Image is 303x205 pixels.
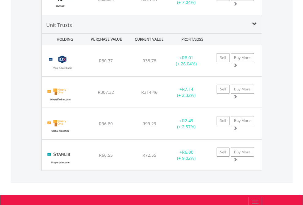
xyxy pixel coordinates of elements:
span: R66.55 [99,152,113,158]
a: Buy More [231,148,254,157]
span: R314.46 [141,89,157,95]
div: + (+ 26.04%) [167,55,206,67]
a: Buy More [231,116,254,125]
span: Unit Trusts [46,22,72,28]
span: R2.49 [182,118,193,123]
div: PROFIT/LOSS [172,34,213,45]
div: CURRENT VALUE [128,34,170,45]
span: R6.00 [182,149,193,155]
img: UT.ZA.SPIFC3.png [45,147,76,169]
span: R38.78 [142,58,156,64]
a: Sell [217,148,229,157]
div: + (+ 9.02%) [167,149,206,161]
div: + (+ 2.57%) [167,118,206,130]
img: UT.ZA.GLOH.png [45,116,76,137]
span: R7.14 [182,86,193,92]
div: PURCHASE VALUE [85,34,127,45]
a: Buy More [231,85,254,94]
div: + (+ 2.32%) [167,86,206,98]
a: Sell [217,85,229,94]
span: R96.80 [99,121,113,126]
div: HOLDING [42,34,84,45]
a: Buy More [231,53,254,62]
span: R307.32 [98,89,114,95]
span: R30.77 [99,58,113,64]
a: Sell [217,53,229,62]
img: UT.ZA.IDICH.png [45,84,76,106]
span: R72.55 [142,152,156,158]
span: R99.29 [142,121,156,126]
span: R8.01 [182,55,193,60]
img: UT.ZA.10XHA.png [45,53,80,75]
a: Sell [217,116,229,125]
